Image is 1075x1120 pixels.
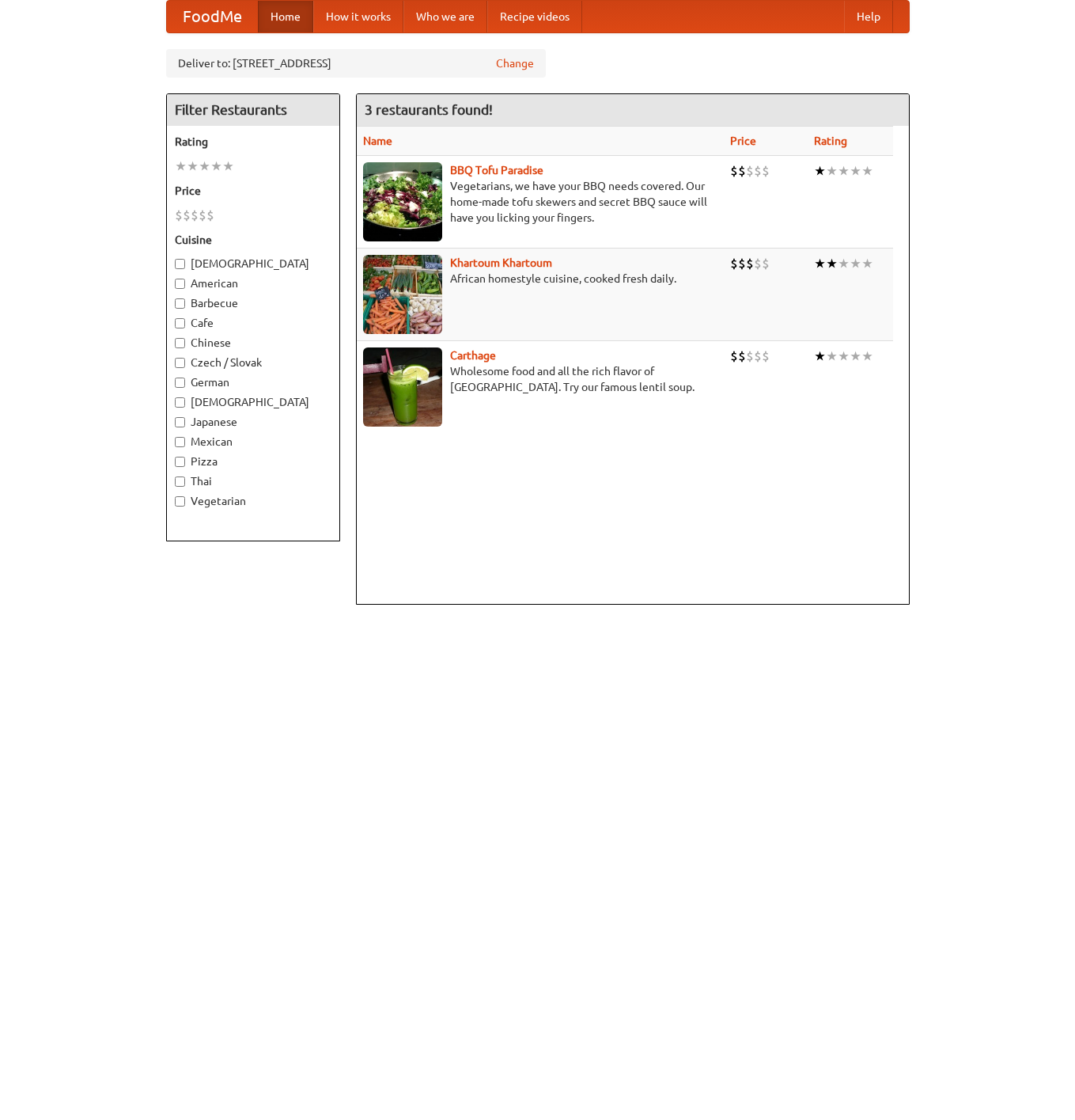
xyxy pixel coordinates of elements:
a: Who we are [403,1,487,32]
label: Mexican [175,434,331,450]
li: ★ [199,158,210,175]
label: American [175,275,331,291]
input: Vegetarian [175,496,185,507]
a: Name [363,135,392,147]
label: Japanese [175,414,331,430]
li: $ [738,162,746,180]
li: $ [754,255,762,272]
li: $ [746,255,754,272]
a: Recipe videos [487,1,582,32]
a: Khartoum Khartoum [450,256,552,269]
h5: Price [175,183,331,199]
h4: Filter Restaurants [167,94,339,126]
li: ★ [175,158,187,175]
p: Wholesome food and all the rich flavor of [GEOGRAPHIC_DATA]. Try our famous lentil soup. [363,363,717,395]
a: Home [258,1,313,32]
li: ★ [814,347,826,365]
li: ★ [850,162,861,180]
li: ★ [826,255,838,272]
img: carthage.jpg [363,347,442,427]
li: ★ [814,162,826,180]
h5: Cuisine [175,232,331,248]
li: ★ [814,255,826,272]
input: [DEMOGRAPHIC_DATA] [175,397,185,408]
label: Pizza [175,454,331,469]
li: $ [762,162,770,180]
li: ★ [850,347,861,365]
a: How it works [313,1,403,32]
p: African homestyle cuisine, cooked fresh daily. [363,271,717,287]
li: ★ [838,162,850,180]
li: ★ [861,162,873,180]
li: $ [762,255,770,272]
a: FoodMe [167,1,258,32]
h5: Rating [175,134,331,150]
p: Vegetarians, we have your BBQ needs covered. Our home-made tofu skewers and secret BBQ sauce will... [363,178,717,226]
label: [DEMOGRAPHIC_DATA] [175,256,331,271]
li: ★ [850,255,861,272]
li: $ [730,255,738,272]
a: Carthage [450,349,496,362]
img: khartoum.jpg [363,255,442,334]
label: Cafe [175,315,331,331]
li: $ [746,347,754,365]
li: ★ [222,158,234,175]
li: ★ [861,347,873,365]
li: $ [754,162,762,180]
li: ★ [826,162,838,180]
label: Thai [175,473,331,489]
input: Chinese [175,338,185,348]
input: Japanese [175,417,185,427]
label: Barbecue [175,295,331,311]
label: Czech / Slovak [175,355,331,370]
label: Vegetarian [175,493,331,509]
div: Deliver to: [STREET_ADDRESS] [166,49,546,78]
li: $ [762,347,770,365]
li: $ [191,207,199,224]
li: $ [754,347,762,365]
ng-pluralize: 3 restaurants found! [365,102,493,117]
label: [DEMOGRAPHIC_DATA] [175,394,331,410]
li: $ [175,207,183,224]
img: tofuparadise.jpg [363,162,442,241]
a: Rating [814,135,847,147]
li: $ [730,162,738,180]
a: Help [844,1,893,32]
li: $ [183,207,191,224]
li: $ [206,207,214,224]
a: Price [730,135,756,147]
input: American [175,279,185,289]
input: Pizza [175,457,185,467]
li: ★ [861,255,873,272]
li: $ [738,347,746,365]
li: ★ [210,158,222,175]
li: $ [199,207,206,224]
input: German [175,378,185,388]
li: ★ [838,255,850,272]
input: Thai [175,476,185,487]
li: $ [738,255,746,272]
li: ★ [838,347,850,365]
input: Czech / Slovak [175,358,185,368]
a: Change [496,55,534,71]
label: German [175,374,331,390]
li: $ [746,162,754,180]
li: ★ [826,347,838,365]
input: Mexican [175,437,185,447]
input: [DEMOGRAPHIC_DATA] [175,259,185,269]
li: ★ [187,158,199,175]
a: BBQ Tofu Paradise [450,164,543,177]
li: $ [730,347,738,365]
input: Barbecue [175,298,185,309]
input: Cafe [175,318,185,328]
label: Chinese [175,335,331,351]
